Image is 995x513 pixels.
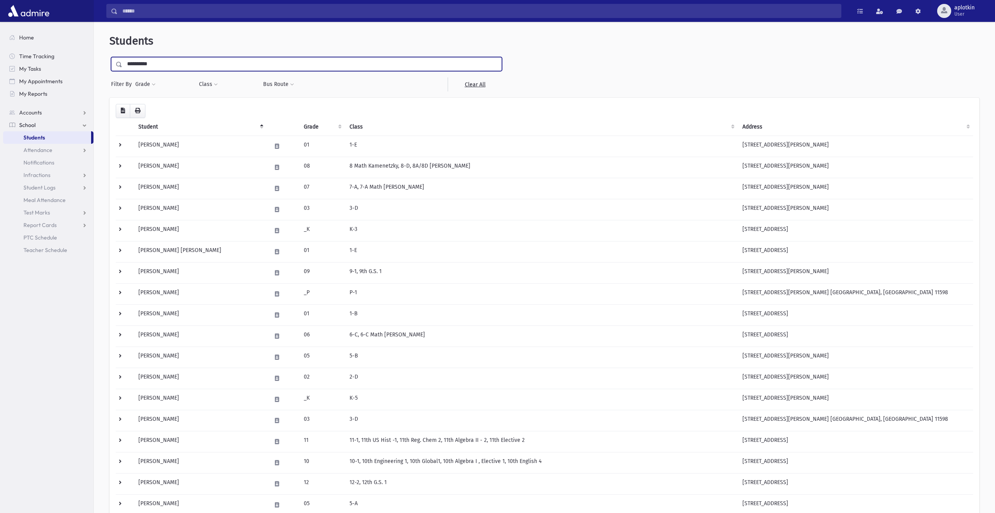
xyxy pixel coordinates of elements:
td: 08 [299,157,345,178]
td: 12 [299,473,345,494]
td: [STREET_ADDRESS] [738,325,973,347]
button: Print [130,104,145,118]
td: 09 [299,262,345,283]
td: 2-D [345,368,738,389]
td: 06 [299,325,345,347]
a: Notifications [3,156,93,169]
td: [PERSON_NAME] [134,347,267,368]
a: Home [3,31,93,44]
td: 1-B [345,304,738,325]
td: [PERSON_NAME] [134,389,267,410]
td: 05 [299,347,345,368]
a: Test Marks [3,206,93,219]
td: 1-E [345,241,738,262]
span: Students [23,134,45,141]
a: Clear All [448,77,502,91]
td: 02 [299,368,345,389]
td: _K [299,220,345,241]
td: 10 [299,452,345,473]
td: [PERSON_NAME] [134,283,267,304]
span: Notifications [23,159,54,166]
span: Students [109,34,153,47]
td: [PERSON_NAME] [134,157,267,178]
td: 8 Math Kamenetzky, 8-D, 8A/8D [PERSON_NAME] [345,157,738,178]
a: PTC Schedule [3,231,93,244]
a: My Reports [3,88,93,100]
td: [STREET_ADDRESS][PERSON_NAME] [GEOGRAPHIC_DATA], [GEOGRAPHIC_DATA] 11598 [738,283,973,304]
span: My Tasks [19,65,41,72]
a: Report Cards [3,219,93,231]
td: [STREET_ADDRESS][PERSON_NAME] [738,136,973,157]
td: [STREET_ADDRESS][PERSON_NAME] [738,178,973,199]
a: School [3,119,93,131]
a: Teacher Schedule [3,244,93,256]
td: [STREET_ADDRESS] [738,241,973,262]
td: [STREET_ADDRESS] [738,473,973,494]
th: Grade: activate to sort column ascending [299,118,345,136]
td: _K [299,389,345,410]
td: 03 [299,410,345,431]
a: Accounts [3,106,93,119]
td: [STREET_ADDRESS][PERSON_NAME] [738,199,973,220]
td: [PERSON_NAME] [134,325,267,347]
a: Time Tracking [3,50,93,63]
td: 12-2, 12th G.S. 1 [345,473,738,494]
td: [STREET_ADDRESS] [738,304,973,325]
a: My Appointments [3,75,93,88]
td: 03 [299,199,345,220]
span: Meal Attendance [23,197,66,204]
td: [PERSON_NAME] [134,199,267,220]
td: [PERSON_NAME] [134,452,267,473]
td: 07 [299,178,345,199]
td: [PERSON_NAME] [134,136,267,157]
td: [PERSON_NAME] [134,410,267,431]
td: [STREET_ADDRESS][PERSON_NAME] [738,262,973,283]
span: School [19,122,36,129]
span: Teacher Schedule [23,247,67,254]
td: P-1 [345,283,738,304]
td: [PERSON_NAME] [134,304,267,325]
input: Search [118,4,841,18]
button: Grade [135,77,156,91]
span: aplotkin [954,5,975,11]
td: 11-1, 11th US Hist -1, 11th Reg. Chem 2, 11th Algebra II - 2, 11th Elective 2 [345,431,738,452]
td: [STREET_ADDRESS][PERSON_NAME] [738,347,973,368]
span: Accounts [19,109,42,116]
td: [PERSON_NAME] [134,262,267,283]
td: [PERSON_NAME] [PERSON_NAME] [134,241,267,262]
td: [PERSON_NAME] [134,178,267,199]
td: [PERSON_NAME] [134,368,267,389]
td: [STREET_ADDRESS][PERSON_NAME] [738,368,973,389]
td: _P [299,283,345,304]
span: Student Logs [23,184,56,191]
a: My Tasks [3,63,93,75]
a: Students [3,131,91,144]
td: 6-C, 6-C Math [PERSON_NAME] [345,325,738,347]
td: [PERSON_NAME] [134,431,267,452]
td: 3-D [345,410,738,431]
td: [STREET_ADDRESS] [738,431,973,452]
td: 1-E [345,136,738,157]
button: Class [199,77,218,91]
td: [STREET_ADDRESS][PERSON_NAME] [738,157,973,178]
td: [STREET_ADDRESS][PERSON_NAME] [738,389,973,410]
span: PTC Schedule [23,234,57,241]
td: [PERSON_NAME] [134,473,267,494]
td: 11 [299,431,345,452]
span: My Appointments [19,78,63,85]
a: Attendance [3,144,93,156]
span: Test Marks [23,209,50,216]
td: K-5 [345,389,738,410]
span: My Reports [19,90,47,97]
td: 3-D [345,199,738,220]
td: 7-A, 7-A Math [PERSON_NAME] [345,178,738,199]
img: AdmirePro [6,3,51,19]
td: 01 [299,241,345,262]
span: Time Tracking [19,53,54,60]
span: Attendance [23,147,52,154]
button: CSV [116,104,130,118]
span: Infractions [23,172,50,179]
td: [STREET_ADDRESS] [738,220,973,241]
th: Class: activate to sort column ascending [345,118,738,136]
button: Bus Route [263,77,294,91]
